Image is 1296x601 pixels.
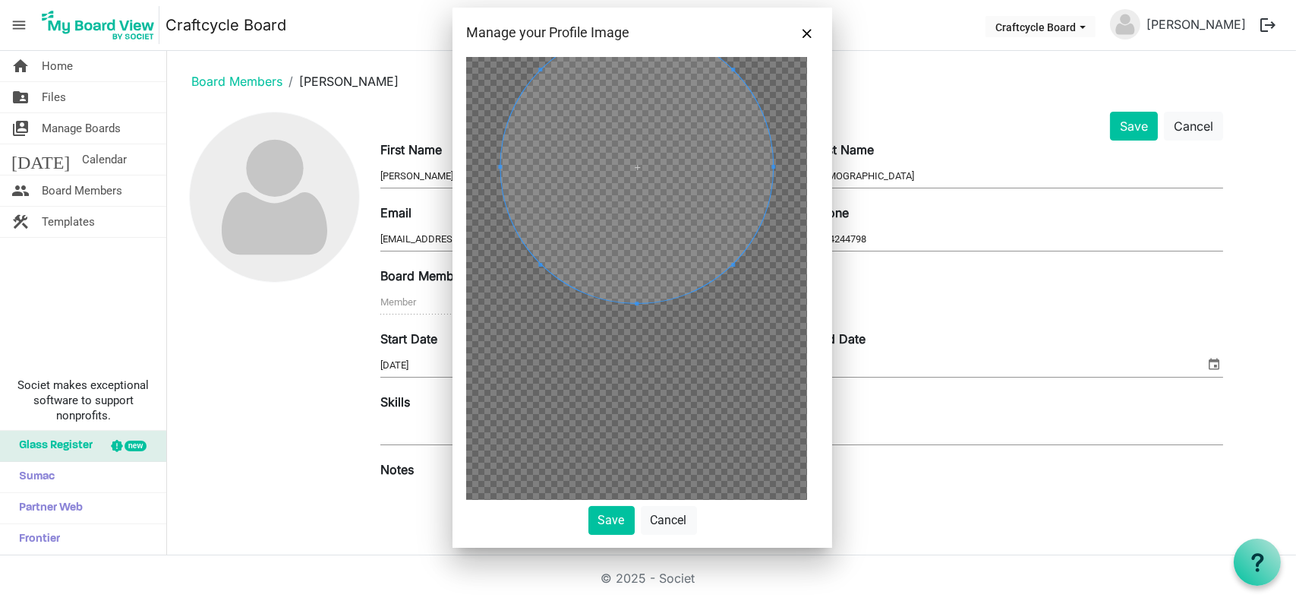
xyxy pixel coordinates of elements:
[380,204,412,222] label: Email
[37,6,159,44] img: My Board View Logo
[11,144,70,175] span: [DATE]
[11,82,30,112] span: folder_shared
[1110,112,1158,141] button: Save
[796,21,818,44] button: Close
[380,330,437,348] label: Start Date
[380,141,442,159] label: First Name
[11,113,30,144] span: switch_account
[42,113,121,144] span: Manage Boards
[11,493,83,524] span: Partner Web
[191,74,282,89] a: Board Members
[588,506,635,535] button: Save
[380,393,410,411] label: Skills
[11,51,30,81] span: home
[813,330,866,348] label: End Date
[985,16,1096,37] button: Craftcycle Board dropdownbutton
[380,460,414,479] label: Notes
[11,431,93,461] span: Glass Register
[11,524,60,555] span: Frontier
[282,72,399,90] li: [PERSON_NAME]
[166,10,286,40] a: Craftcycle Board
[7,378,159,423] span: Societ makes exceptional software to support nonprofits.
[37,6,166,44] a: My Board View Logo
[1164,112,1223,141] button: Cancel
[380,267,497,285] label: Board Member Type
[641,506,697,535] button: Cancel
[42,51,73,81] span: Home
[1140,9,1252,40] a: [PERSON_NAME]
[5,11,33,40] span: menu
[1252,9,1284,41] button: logout
[42,82,66,112] span: Files
[466,21,748,44] div: Manage your Profile Image
[11,207,30,237] span: construction
[42,207,95,237] span: Templates
[125,441,147,451] div: new
[1110,9,1140,40] img: no-profile-picture.svg
[11,462,55,492] span: Sumac
[42,176,122,206] span: Board Members
[813,141,874,159] label: Last Name
[1205,354,1223,374] span: select
[82,144,127,175] span: Calendar
[601,571,695,586] a: © 2025 - Societ
[11,176,30,206] span: people
[190,112,359,282] img: no-profile-picture.svg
